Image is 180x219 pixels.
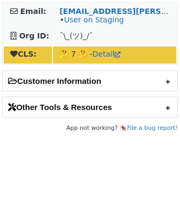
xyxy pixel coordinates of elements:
[2,123,178,134] footer: App not working? 🪳
[64,15,124,24] a: User on Staging
[59,32,93,40] span: ¯\_(ツ)_/¯
[19,32,49,40] strong: Org ID:
[20,7,47,15] strong: Email:
[93,50,121,58] a: Detail
[10,50,36,58] strong: CLS:
[53,46,176,64] td: 🤔 7 🤔 -
[127,124,178,131] a: File a bug report!
[3,71,177,91] h2: Customer Information
[59,15,124,24] span: •
[3,97,177,117] h2: Other Tools & Resources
